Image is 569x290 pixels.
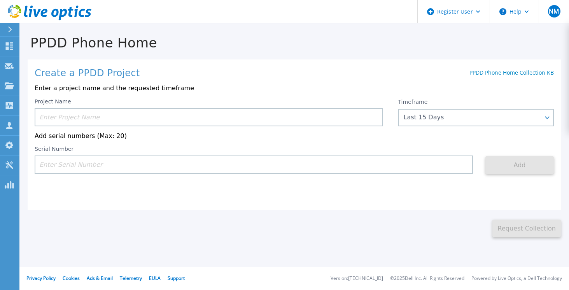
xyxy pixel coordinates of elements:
label: Timeframe [398,99,428,105]
a: EULA [149,275,161,281]
input: Enter Serial Number [35,155,473,174]
h1: PPDD Phone Home [19,35,569,51]
span: NM [549,8,559,14]
a: Telemetry [120,275,142,281]
button: Add [485,156,554,174]
a: Ads & Email [87,275,113,281]
p: Enter a project name and the requested timeframe [35,85,554,92]
a: Cookies [63,275,80,281]
button: Request Collection [492,220,561,237]
label: Serial Number [35,146,74,152]
li: Version: [TECHNICAL_ID] [331,276,383,281]
h1: Create a PPDD Project [35,68,140,79]
a: PPDD Phone Home Collection KB [469,69,554,76]
input: Enter Project Name [35,108,383,126]
label: Project Name [35,99,71,104]
p: Add serial numbers (Max: 20) [35,133,554,140]
a: Support [168,275,185,281]
a: Privacy Policy [26,275,56,281]
div: Last 15 Days [404,114,540,121]
li: © 2025 Dell Inc. All Rights Reserved [390,276,464,281]
li: Powered by Live Optics, a Dell Technology [471,276,562,281]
